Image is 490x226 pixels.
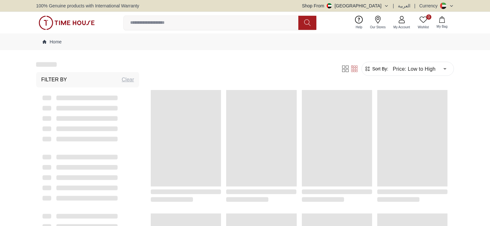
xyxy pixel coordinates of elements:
div: Clear [122,76,134,84]
button: Sort By: [364,66,388,72]
span: Our Stores [368,25,388,30]
span: | [393,3,394,9]
a: Our Stores [366,14,389,31]
nav: Breadcrumb [36,33,454,50]
span: Help [353,25,365,30]
div: Price: Low to High [388,60,451,78]
span: My Bag [434,24,450,29]
button: العربية [398,3,410,9]
a: Home [43,39,62,45]
span: Sort By: [371,66,388,72]
span: 0 [426,14,431,20]
button: Shop From[GEOGRAPHIC_DATA] [302,3,389,9]
span: My Account [391,25,413,30]
span: | [414,3,416,9]
a: Help [352,14,366,31]
span: 100% Genuine products with International Warranty [36,3,139,9]
span: Wishlist [415,25,431,30]
h3: Filter By [41,76,67,84]
img: ... [39,16,95,30]
button: My Bag [433,15,451,30]
img: United Arab Emirates [327,3,332,8]
a: 0Wishlist [414,14,433,31]
div: Currency [419,3,440,9]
